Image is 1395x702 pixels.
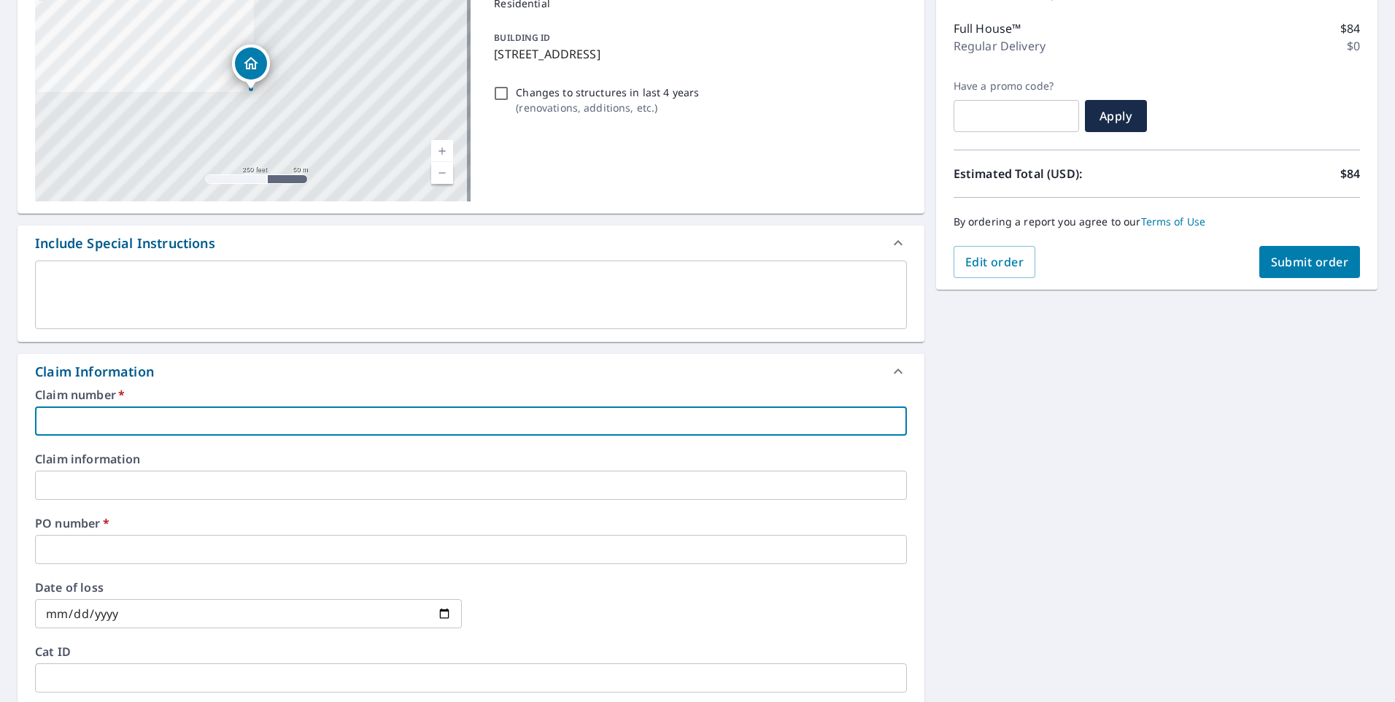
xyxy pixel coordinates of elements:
[1085,100,1147,132] button: Apply
[35,517,907,529] label: PO number
[1097,108,1135,124] span: Apply
[35,582,462,593] label: Date of loss
[18,225,924,261] div: Include Special Instructions
[954,37,1046,55] p: Regular Delivery
[954,246,1036,278] button: Edit order
[1340,20,1360,37] p: $84
[35,646,907,657] label: Cat ID
[965,254,1024,270] span: Edit order
[494,31,550,44] p: BUILDING ID
[1271,254,1349,270] span: Submit order
[494,45,900,63] p: [STREET_ADDRESS]
[232,45,270,90] div: Dropped pin, building 1, Residential property, 2 Green Ln Malvern, PA 19355
[35,389,907,401] label: Claim number
[1259,246,1361,278] button: Submit order
[954,80,1079,93] label: Have a promo code?
[516,85,699,100] p: Changes to structures in last 4 years
[431,162,453,184] a: Current Level 17, Zoom Out
[35,362,154,382] div: Claim Information
[954,215,1360,228] p: By ordering a report you agree to our
[431,140,453,162] a: Current Level 17, Zoom In
[35,453,907,465] label: Claim information
[35,234,215,253] div: Include Special Instructions
[954,20,1021,37] p: Full House™
[1340,165,1360,182] p: $84
[1141,215,1206,228] a: Terms of Use
[1347,37,1360,55] p: $0
[18,354,924,389] div: Claim Information
[954,165,1157,182] p: Estimated Total (USD):
[516,100,699,115] p: ( renovations, additions, etc. )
